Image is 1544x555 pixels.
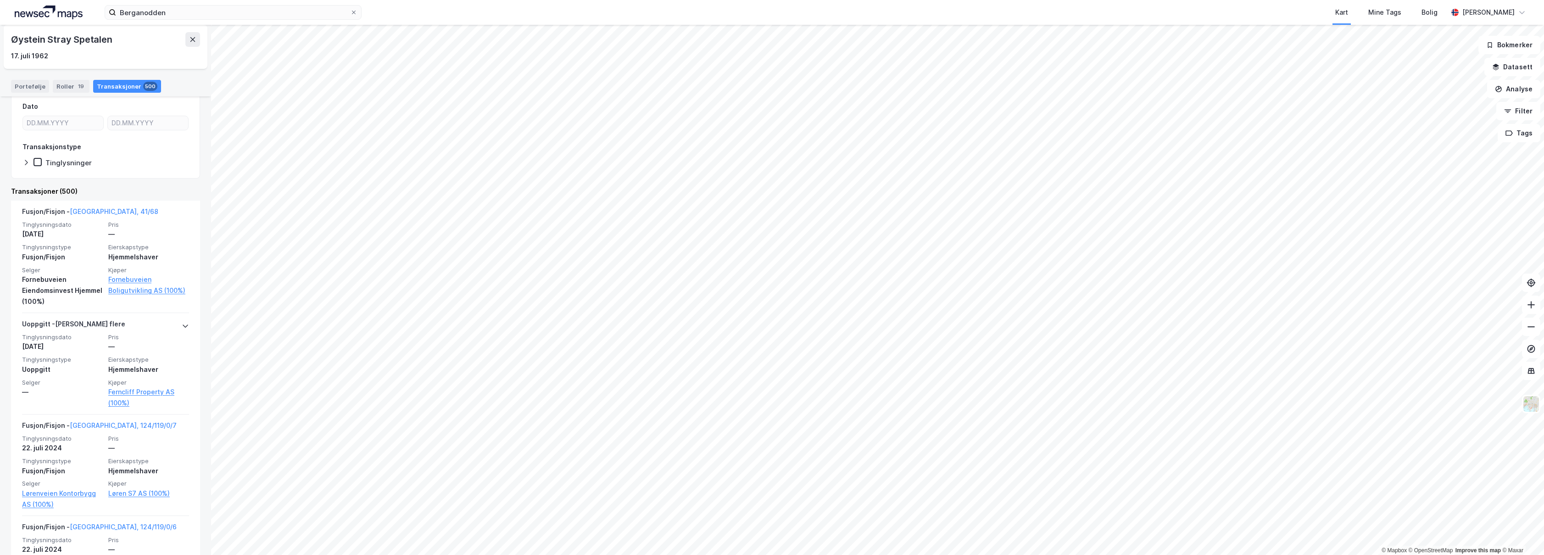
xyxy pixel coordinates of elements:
a: Ferncliff Property AS (100%) [108,387,189,409]
div: — [108,443,189,454]
span: Tinglysningstype [22,243,103,251]
span: Tinglysningsdato [22,221,103,229]
a: Løren S7 AS (100%) [108,488,189,499]
input: DD.MM.YYYY [108,116,188,130]
div: Tinglysninger [45,158,92,167]
a: [GEOGRAPHIC_DATA], 124/119/0/7 [70,421,177,429]
div: Fusjon/Fisjon - [22,206,158,221]
span: Selger [22,480,103,488]
span: Pris [108,333,189,341]
div: 22. juli 2024 [22,544,103,555]
button: Bokmerker [1478,36,1540,54]
span: Pris [108,435,189,443]
a: Improve this map [1455,547,1501,554]
span: Tinglysningstype [22,356,103,364]
div: Hjemmelshaver [108,465,189,477]
span: Tinglysningsdato [22,536,103,544]
div: Portefølje [11,80,49,93]
div: Transaksjoner (500) [11,186,200,197]
span: Eierskapstype [108,243,189,251]
span: Eierskapstype [108,356,189,364]
div: Kart [1335,7,1348,18]
div: Fusjon/Fisjon [22,252,103,263]
div: Uoppgitt [22,364,103,375]
div: Kontrollprogram for chat [1498,511,1544,555]
a: Fornebuveien Boligutvikling AS (100%) [108,274,189,296]
span: Selger [22,266,103,274]
img: logo.a4113a55bc3d86da70a041830d287a7e.svg [15,6,83,19]
div: 22. juli 2024 [22,443,103,454]
div: Fusjon/Fisjon - [22,420,177,435]
button: Tags [1498,124,1540,142]
a: Mapbox [1382,547,1407,554]
span: Tinglysningstype [22,457,103,465]
div: 19 [76,82,86,91]
iframe: Chat Widget [1498,511,1544,555]
div: Fusjon/Fisjon [22,465,103,477]
div: Øystein Stray Spetalen [11,32,114,47]
div: Transaksjoner [93,80,161,93]
button: Filter [1496,102,1540,120]
span: Kjøper [108,480,189,488]
a: [GEOGRAPHIC_DATA], 124/119/0/6 [70,523,177,531]
div: Dato [22,101,38,112]
div: — [108,341,189,352]
button: Datasett [1484,58,1540,76]
div: Fornebuveien Eiendomsinvest Hjemmel (100%) [22,274,103,307]
div: 500 [143,82,157,91]
a: [GEOGRAPHIC_DATA], 41/68 [70,207,158,215]
span: Pris [108,536,189,544]
input: DD.MM.YYYY [23,116,103,130]
div: Hjemmelshaver [108,364,189,375]
div: 17. juli 1962 [11,50,48,62]
div: [DATE] [22,341,103,352]
div: [PERSON_NAME] [1462,7,1515,18]
div: Fusjon/Fisjon - [22,521,177,536]
span: Pris [108,221,189,229]
div: Hjemmelshaver [108,252,189,263]
span: Kjøper [108,379,189,387]
div: — [108,229,189,240]
input: Søk på adresse, matrikkel, gårdeiere, leietakere eller personer [116,6,350,19]
button: Analyse [1487,80,1540,98]
div: — [108,544,189,555]
span: Tinglysningsdato [22,333,103,341]
span: Eierskapstype [108,457,189,465]
div: [DATE] [22,229,103,240]
img: Z [1522,395,1540,413]
a: OpenStreetMap [1409,547,1453,554]
span: Kjøper [108,266,189,274]
a: Lørenveien Kontorbygg AS (100%) [22,488,103,510]
div: — [22,387,103,398]
span: Tinglysningsdato [22,435,103,443]
div: Roller [53,80,89,93]
div: Mine Tags [1368,7,1401,18]
div: Uoppgitt - [PERSON_NAME] flere [22,319,125,333]
div: Bolig [1421,7,1438,18]
span: Selger [22,379,103,387]
div: Transaksjonstype [22,141,81,152]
